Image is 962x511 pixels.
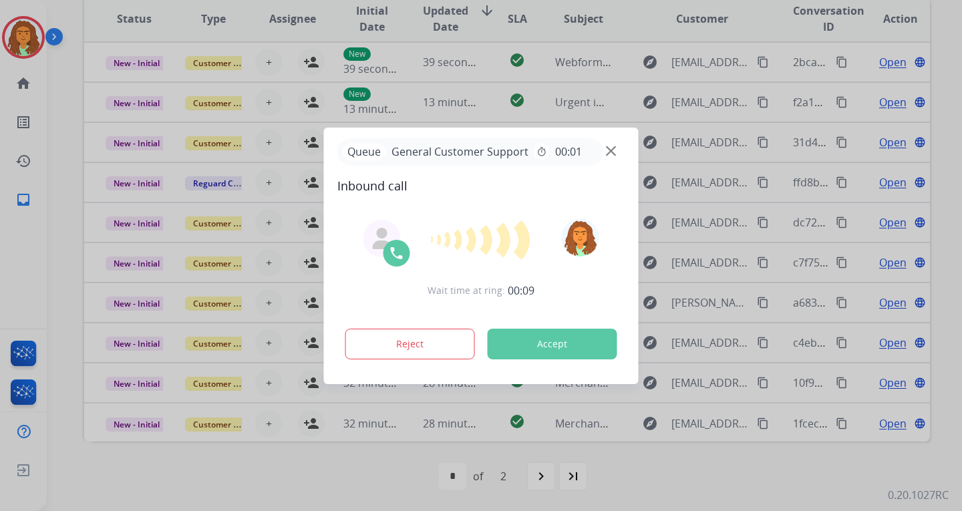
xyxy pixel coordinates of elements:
mat-icon: timer [536,146,547,157]
p: Queue [343,144,386,160]
img: avatar [561,219,599,257]
img: call-icon [389,245,405,261]
button: Accept [488,329,617,359]
span: General Customer Support [386,144,534,160]
button: Reject [345,329,475,359]
p: 0.20.1027RC [888,487,949,503]
span: 00:09 [508,283,534,299]
span: Inbound call [337,176,625,195]
img: agent-avatar [371,228,393,249]
img: close-button [606,146,616,156]
span: Wait time at ring: [428,284,505,297]
span: 00:01 [555,144,582,160]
